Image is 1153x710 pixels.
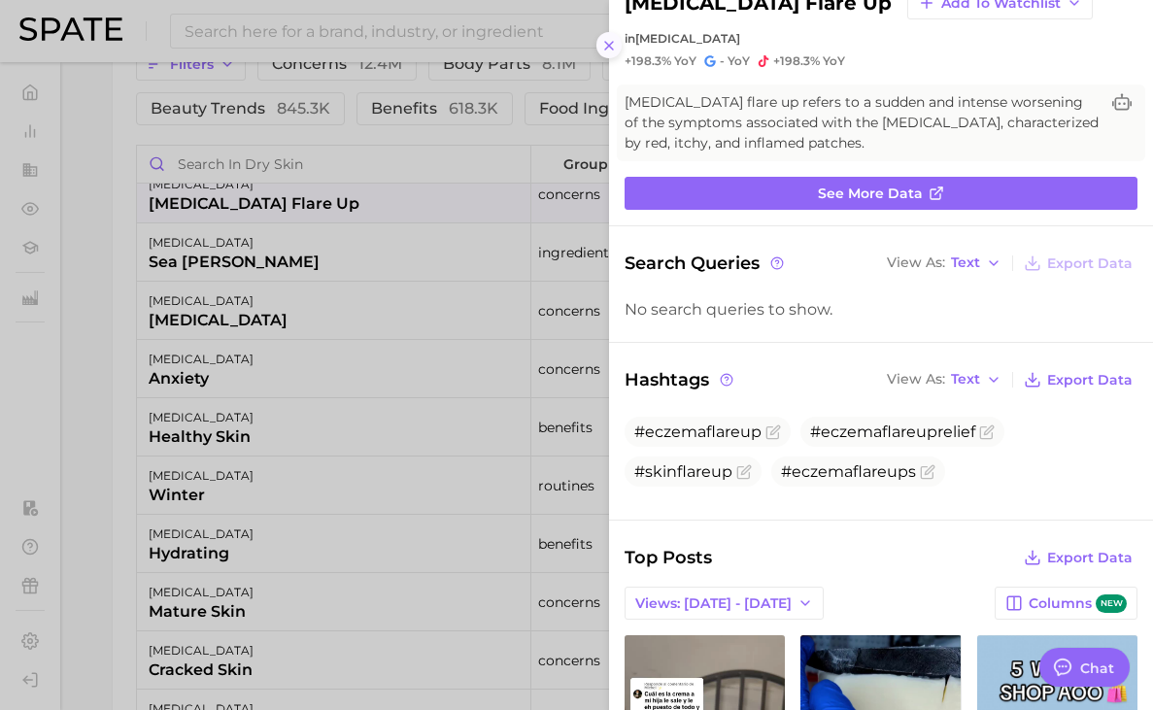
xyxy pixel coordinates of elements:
[810,423,975,441] span: #eczemaflareuprelief
[736,464,752,480] button: Flag as miscategorized or irrelevant
[773,53,820,68] span: +198.3%
[951,374,980,385] span: Text
[818,186,923,202] span: See more data
[1096,594,1127,613] span: new
[1047,255,1133,272] span: Export Data
[625,366,736,393] span: Hashtags
[720,53,725,68] span: -
[887,374,945,385] span: View As
[951,257,980,268] span: Text
[635,31,740,46] span: [MEDICAL_DATA]
[625,177,1137,210] a: See more data
[625,300,1137,319] div: No search queries to show.
[995,587,1137,620] button: Columnsnew
[887,257,945,268] span: View As
[1019,366,1137,393] button: Export Data
[625,250,787,277] span: Search Queries
[625,53,671,68] span: +198.3%
[882,367,1006,392] button: View AsText
[823,53,845,69] span: YoY
[882,251,1006,276] button: View AsText
[625,587,824,620] button: Views: [DATE] - [DATE]
[979,424,995,440] button: Flag as miscategorized or irrelevant
[625,31,1137,46] div: in
[1029,594,1127,613] span: Columns
[1019,544,1137,571] button: Export Data
[1047,550,1133,566] span: Export Data
[920,464,935,480] button: Flag as miscategorized or irrelevant
[781,462,916,481] span: #eczemaflareups
[635,595,792,612] span: Views: [DATE] - [DATE]
[765,424,781,440] button: Flag as miscategorized or irrelevant
[625,92,1099,153] span: [MEDICAL_DATA] flare up refers to a sudden and intense worsening of the symptoms associated with ...
[1019,250,1137,277] button: Export Data
[728,53,750,69] span: YoY
[634,423,762,441] span: #eczemaflareup
[674,53,696,69] span: YoY
[634,462,732,481] span: #skinflareup
[625,544,712,571] span: Top Posts
[1047,372,1133,389] span: Export Data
